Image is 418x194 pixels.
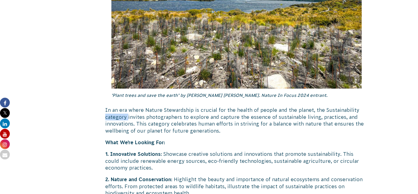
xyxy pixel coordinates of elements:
strong: 1. Innovative Solutions [105,151,161,157]
p: In an era where Nature Stewardship is crucial for the health of people and the planet, the Sustai... [105,107,368,134]
em: ‘Plant trees and save the earth’ by [PERSON_NAME] [PERSON_NAME]. Nature In Focus 2024 entrant. [111,93,327,98]
strong: What We’re Looking For: [105,140,165,145]
strong: 2. Nature and Conservation [105,177,171,182]
p: : Showcase creative solutions and innovations that promote sustainability. This could include ren... [105,151,368,171]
